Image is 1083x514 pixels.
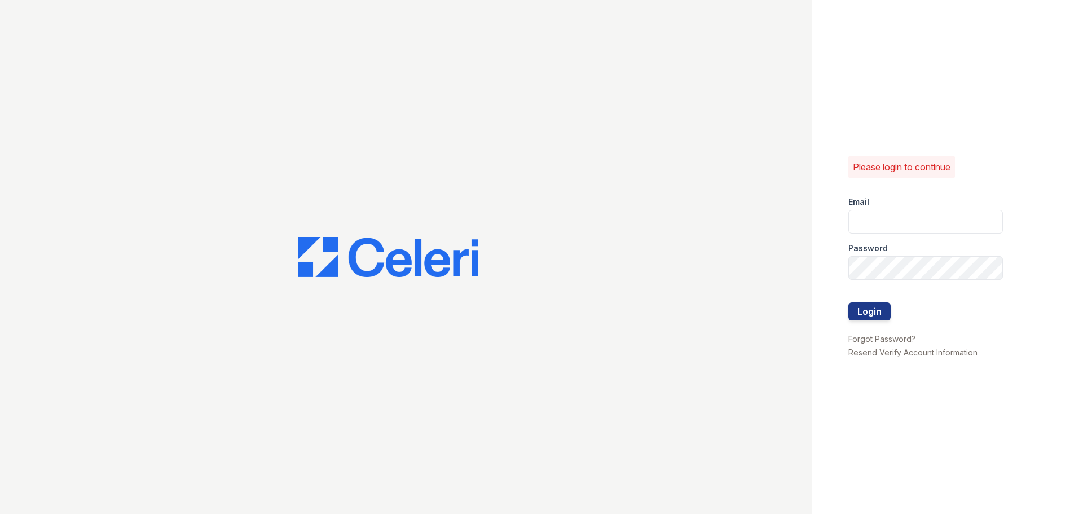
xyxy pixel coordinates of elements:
a: Resend Verify Account Information [848,348,978,357]
label: Email [848,196,869,208]
button: Login [848,302,891,320]
a: Forgot Password? [848,334,915,344]
p: Please login to continue [853,160,950,174]
img: CE_Logo_Blue-a8612792a0a2168367f1c8372b55b34899dd931a85d93a1a3d3e32e68fde9ad4.png [298,237,478,278]
label: Password [848,243,888,254]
